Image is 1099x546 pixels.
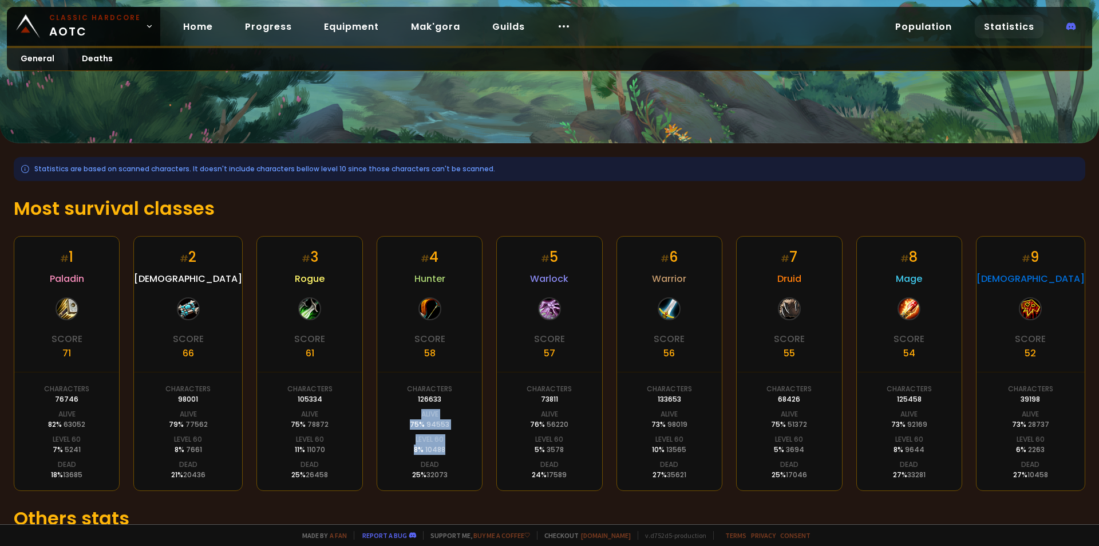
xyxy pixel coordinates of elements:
[778,394,800,404] div: 68426
[402,15,469,38] a: Mak'gora
[534,332,565,346] div: Score
[887,384,932,394] div: Characters
[907,470,926,480] span: 33281
[50,272,84,286] span: Paladin
[307,445,325,454] span: 11070
[547,470,567,480] span: 17589
[535,434,563,445] div: Level 60
[1008,384,1053,394] div: Characters
[134,272,242,286] span: [DEMOGRAPHIC_DATA]
[169,419,208,430] div: 79 %
[7,48,68,70] a: General
[295,531,347,540] span: Made by
[414,445,445,455] div: 8 %
[532,470,567,480] div: 24 %
[302,247,318,267] div: 3
[663,346,675,360] div: 56
[7,7,160,46] a: Classic HardcoreAOTC
[53,445,81,455] div: 7 %
[654,332,685,346] div: Score
[473,531,530,540] a: Buy me a coffee
[183,346,194,360] div: 66
[788,419,807,429] span: 51372
[1022,409,1039,419] div: Alive
[535,445,564,455] div: 5 %
[655,434,683,445] div: Level 60
[775,434,803,445] div: Level 60
[893,470,926,480] div: 27 %
[421,409,438,419] div: Alive
[426,470,448,480] span: 32073
[418,394,441,404] div: 126633
[766,384,812,394] div: Characters
[178,394,198,404] div: 98001
[186,445,202,454] span: 7661
[180,247,196,267] div: 2
[540,459,559,470] div: Dead
[171,470,205,480] div: 21 %
[306,346,314,360] div: 61
[661,409,678,419] div: Alive
[180,252,188,265] small: #
[425,445,445,454] span: 10488
[49,13,141,23] small: Classic Hardcore
[414,272,445,286] span: Hunter
[900,409,918,419] div: Alive
[547,445,564,454] span: 3578
[421,252,429,265] small: #
[180,409,197,419] div: Alive
[903,346,915,360] div: 54
[291,470,328,480] div: 25 %
[416,434,444,445] div: Level 60
[1022,247,1039,267] div: 9
[295,445,325,455] div: 11 %
[483,15,534,38] a: Guilds
[174,434,202,445] div: Level 60
[60,247,73,267] div: 1
[647,384,692,394] div: Characters
[667,419,687,429] span: 98019
[751,531,776,540] a: Privacy
[530,272,568,286] span: Warlock
[638,531,706,540] span: v. d752d5 - production
[975,15,1043,38] a: Statistics
[44,384,89,394] div: Characters
[781,252,789,265] small: #
[287,384,333,394] div: Characters
[897,394,922,404] div: 125458
[175,445,202,455] div: 8 %
[330,531,347,540] a: a fan
[14,157,1085,181] div: Statistics are based on scanned characters. It doesn't include characters bellow level 10 since t...
[14,195,1085,222] h1: Most survival classes
[64,419,85,429] span: 63052
[306,470,328,480] span: 26458
[780,531,811,540] a: Consent
[661,247,678,267] div: 6
[51,470,82,480] div: 18 %
[173,332,204,346] div: Score
[49,13,141,40] span: AOTC
[14,505,1085,532] h1: Others stats
[1028,419,1049,429] span: 28737
[771,419,807,430] div: 75 %
[1022,252,1030,265] small: #
[894,445,924,455] div: 8 %
[900,252,909,265] small: #
[781,409,798,419] div: Alive
[772,470,807,480] div: 25 %
[296,434,324,445] div: Level 60
[301,409,318,419] div: Alive
[547,419,568,429] span: 56220
[53,434,81,445] div: Level 60
[302,252,310,265] small: #
[896,272,922,286] span: Mage
[1016,445,1045,455] div: 6 %
[315,15,388,38] a: Equipment
[780,459,798,470] div: Dead
[52,332,82,346] div: Score
[784,346,795,360] div: 55
[412,470,448,480] div: 25 %
[527,384,572,394] div: Characters
[421,459,439,470] div: Dead
[977,272,1085,286] span: [DEMOGRAPHIC_DATA]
